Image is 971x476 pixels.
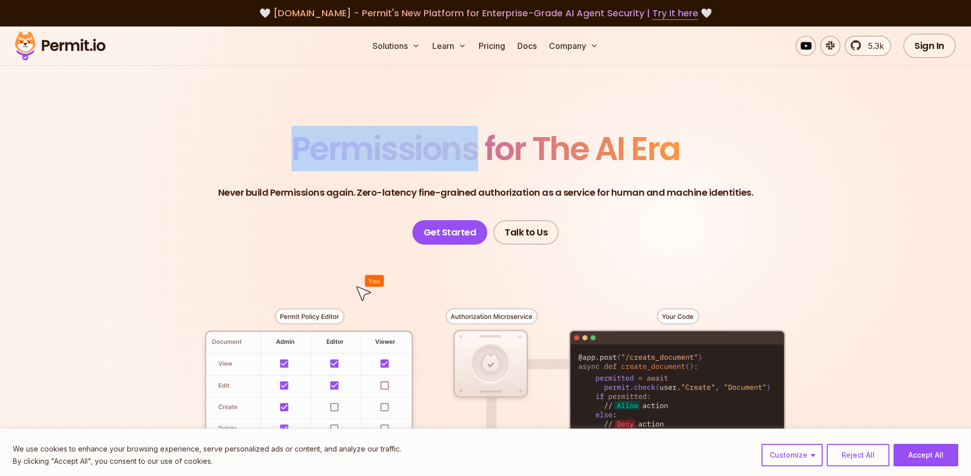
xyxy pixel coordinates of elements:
button: Accept All [894,444,958,466]
span: Permissions for The AI Era [292,126,680,171]
div: 🤍 🤍 [24,6,947,20]
a: Try it here [652,7,698,20]
a: Sign In [903,34,956,58]
a: 5.3k [845,36,891,56]
span: [DOMAIN_NAME] - Permit's New Platform for Enterprise-Grade AI Agent Security | [273,7,698,19]
p: By clicking "Accept All", you consent to our use of cookies. [13,455,401,467]
button: Company [545,36,602,56]
span: 5.3k [862,40,884,52]
img: Permit logo [10,29,110,63]
a: Talk to Us [493,220,559,245]
button: Reject All [827,444,889,466]
a: Pricing [475,36,509,56]
button: Customize [762,444,823,466]
p: Never build Permissions again. Zero-latency fine-grained authorization as a service for human and... [218,186,753,200]
a: Docs [513,36,541,56]
button: Learn [428,36,470,56]
p: We use cookies to enhance your browsing experience, serve personalized ads or content, and analyz... [13,443,401,455]
a: Get Started [412,220,488,245]
button: Solutions [369,36,424,56]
